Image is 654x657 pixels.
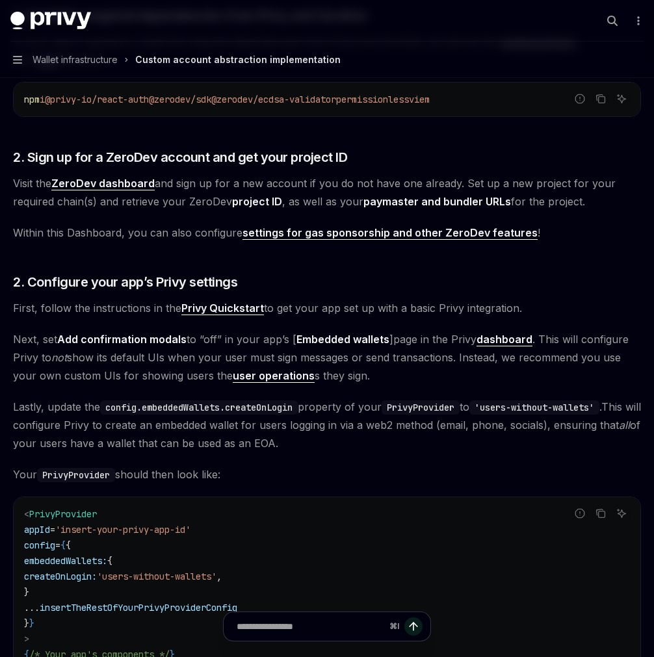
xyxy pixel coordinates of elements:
span: 2. Sign up for a ZeroDev account and get your project ID [13,148,347,166]
strong: paymaster and bundler URLs [363,195,511,208]
span: viem [409,94,430,105]
strong: Add confirmation modals [57,333,187,346]
strong: project ID [232,195,282,208]
span: insertTheRestOfYourPrivyProviderConfig [40,602,237,613]
span: Your should then look like: [13,465,641,483]
span: < [24,508,29,520]
span: permissionless [336,94,409,105]
button: Ask AI [613,505,630,522]
span: @zerodev/sdk [149,94,211,105]
span: Within this Dashboard, you can also configure ! [13,224,641,242]
span: , [216,571,222,582]
span: { [66,539,71,551]
em: not [51,351,67,364]
em: all [619,419,630,432]
span: 'insert-your-privy-app-id' [55,524,190,535]
span: Wallet infrastructure [33,52,118,68]
span: } [24,586,29,598]
a: Privy Quickstart [181,302,264,315]
a: dashboard [477,333,532,346]
span: appId [24,524,50,535]
span: Visit the and sign up for a new account if you do not have one already. Set up a new project for ... [13,174,641,211]
span: Next, set to “off” in your app’s [ ] page in the Privy . This will configure Privy to show its de... [13,330,641,385]
strong: Privy Quickstart [181,302,264,315]
input: Ask a question... [237,612,384,641]
span: { [60,539,66,551]
a: ZeroDev dashboard [51,177,155,190]
span: = [50,524,55,535]
span: ... [24,602,40,613]
span: @zerodev/ecdsa-validator [211,94,336,105]
span: config [24,539,55,551]
a: user operations [233,369,315,383]
span: 2. Configure your app’s Privy settings [13,273,237,291]
code: 'users-without-wallets' [469,400,599,415]
button: Report incorrect code [571,90,588,107]
button: Copy the contents from the code block [592,90,609,107]
button: Copy the contents from the code block [592,505,609,522]
code: config.embeddedWallets.createOnLogin [100,400,298,415]
span: @privy-io/react-auth [45,94,149,105]
span: i [40,94,45,105]
div: Custom account abstraction implementation [135,52,341,68]
span: 'users-without-wallets' [97,571,216,582]
span: Lastly, update the property of your to .This will configure Privy to create an embedded wallet fo... [13,398,641,452]
code: PrivyProvider [382,400,460,415]
span: PrivyProvider [29,508,97,520]
span: createOnLogin: [24,571,97,582]
button: Report incorrect code [571,505,588,522]
span: First, follow the instructions in the to get your app set up with a basic Privy integration. [13,299,641,317]
button: Ask AI [613,90,630,107]
span: = [55,539,60,551]
button: More actions [631,12,644,30]
img: dark logo [10,12,91,30]
button: Send message [404,617,423,636]
a: settings for gas sponsorship and other ZeroDev features [242,226,538,240]
button: Open search [602,10,623,31]
strong: Embedded wallets [296,333,389,346]
span: { [107,555,112,567]
span: npm [24,94,40,105]
code: PrivyProvider [37,468,115,482]
span: embeddedWallets: [24,555,107,567]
